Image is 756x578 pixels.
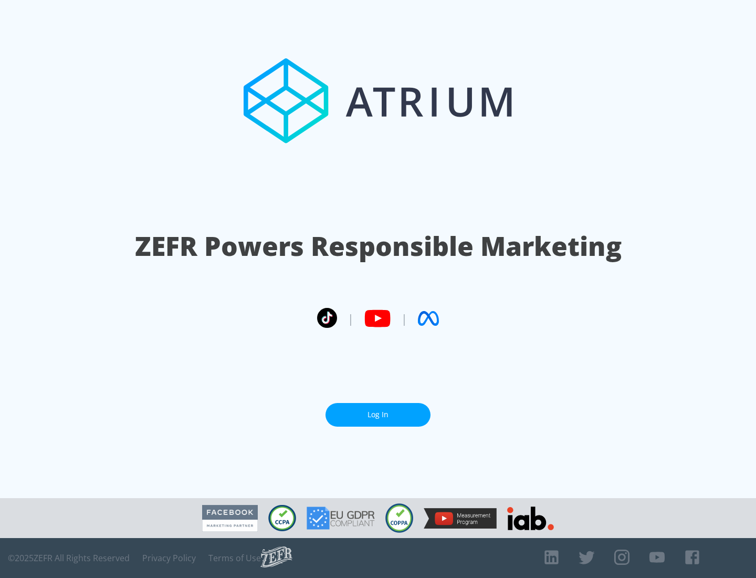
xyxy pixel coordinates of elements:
img: YouTube Measurement Program [424,508,497,529]
span: | [401,311,407,326]
a: Terms of Use [208,553,261,563]
h1: ZEFR Powers Responsible Marketing [135,228,622,264]
a: Log In [325,403,430,427]
img: COPPA Compliant [385,503,413,533]
span: | [348,311,354,326]
img: IAB [507,507,554,530]
img: GDPR Compliant [307,507,375,530]
a: Privacy Policy [142,553,196,563]
img: Facebook Marketing Partner [202,505,258,532]
span: © 2025 ZEFR All Rights Reserved [8,553,130,563]
img: CCPA Compliant [268,505,296,531]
